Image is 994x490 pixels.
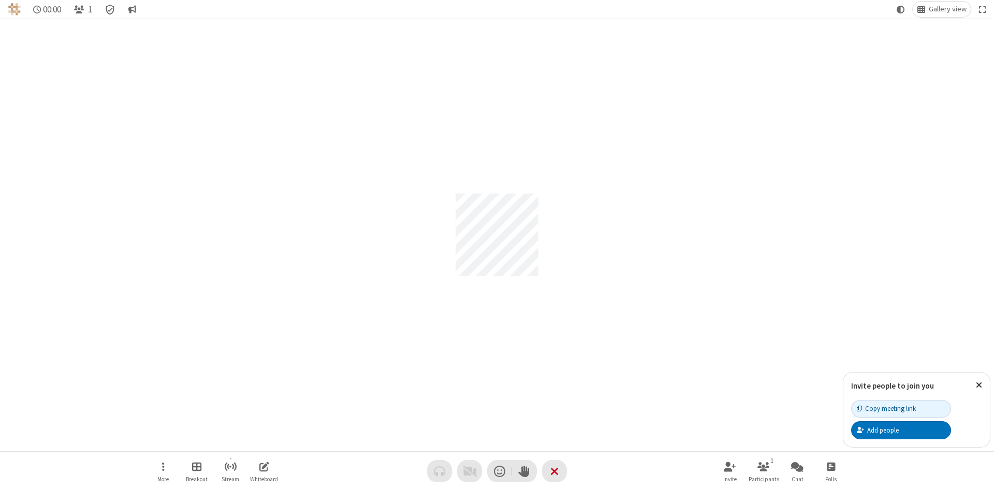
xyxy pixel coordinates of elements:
[929,5,967,13] span: Gallery view
[250,476,278,482] span: Whiteboard
[222,476,239,482] span: Stream
[768,456,777,465] div: 1
[748,456,779,486] button: Open participant list
[542,460,567,482] button: End or leave meeting
[512,460,537,482] button: Raise hand
[913,2,971,17] button: Change layout
[487,460,512,482] button: Send a reaction
[157,476,169,482] span: More
[782,456,813,486] button: Open chat
[851,400,951,418] button: Copy meeting link
[968,373,990,398] button: Close popover
[148,456,179,486] button: Open menu
[43,5,61,14] span: 00:00
[8,3,21,16] img: QA Selenium DO NOT DELETE OR CHANGE
[88,5,92,14] span: 1
[723,476,737,482] span: Invite
[975,2,990,17] button: Fullscreen
[792,476,803,482] span: Chat
[893,2,909,17] button: Using system theme
[457,460,482,482] button: Video
[825,476,837,482] span: Polls
[215,456,246,486] button: Start streaming
[851,381,934,391] label: Invite people to join you
[714,456,745,486] button: Invite participants (Alt+I)
[857,404,916,413] div: Copy meeting link
[69,2,96,17] button: Open participant list
[124,2,140,17] button: Conversation
[427,460,452,482] button: Audio problem - check your Internet connection or call by phone
[181,456,212,486] button: Manage Breakout Rooms
[248,456,280,486] button: Open shared whiteboard
[815,456,846,486] button: Open poll
[29,2,66,17] div: Timer
[851,421,951,439] button: Add people
[749,476,779,482] span: Participants
[186,476,208,482] span: Breakout
[100,2,120,17] div: Meeting details Encryption enabled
